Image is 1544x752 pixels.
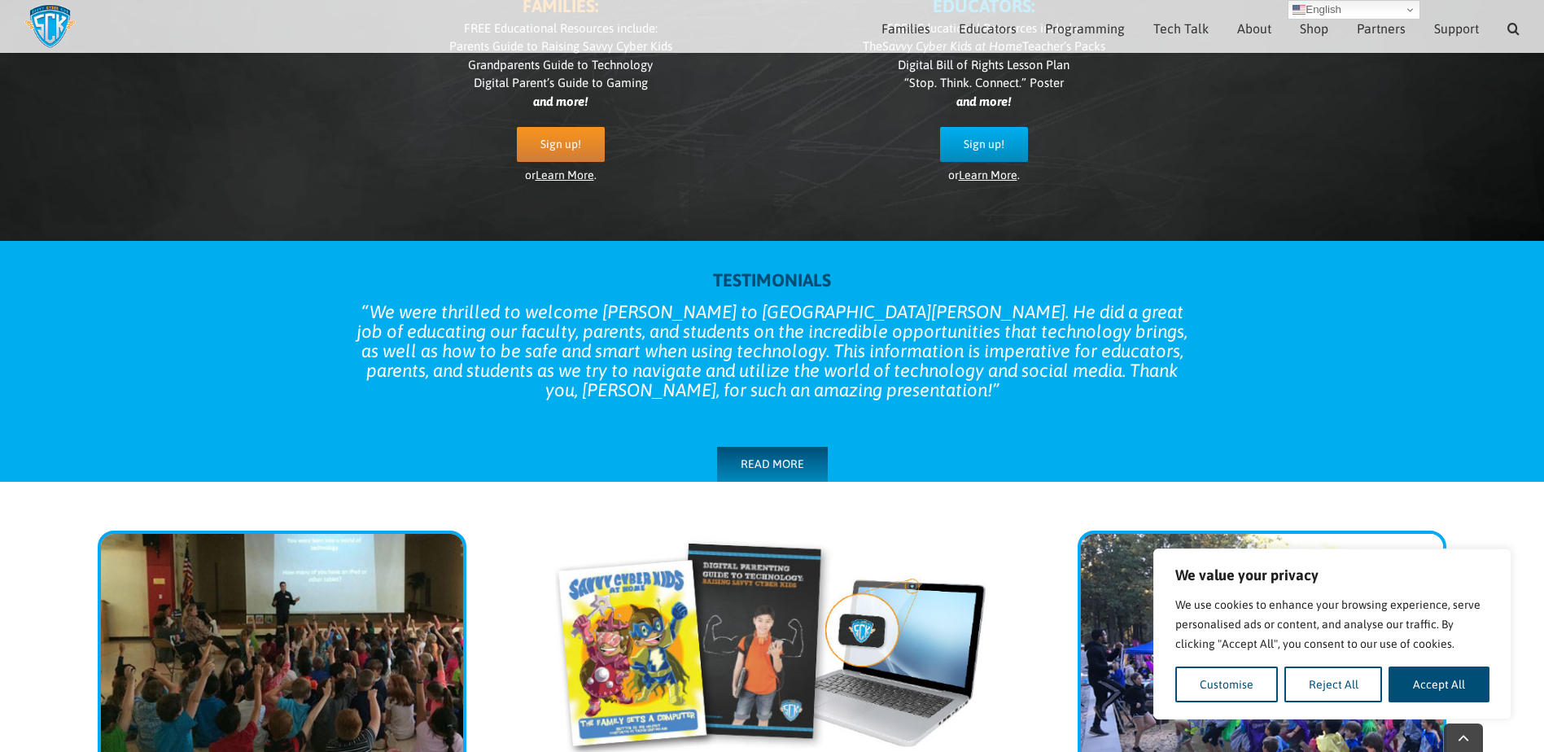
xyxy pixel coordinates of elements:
[540,138,581,151] span: Sign up!
[959,168,1017,181] a: Learn More
[468,58,653,72] span: Grandparents Guide to Technology
[898,58,1069,72] span: Digital Bill of Rights Lesson Plan
[517,127,605,162] a: Sign up!
[24,4,76,49] img: Savvy Cyber Kids Logo
[349,302,1196,400] blockquote: We were thrilled to welcome [PERSON_NAME] to [GEOGRAPHIC_DATA][PERSON_NAME]. He did a great job o...
[964,138,1004,151] span: Sign up!
[717,447,828,482] a: READ MORE
[1284,667,1383,702] button: Reject All
[1237,22,1271,35] span: About
[533,94,588,108] i: and more!
[1175,595,1489,654] p: We use cookies to enhance your browsing experience, serve personalised ads or content, and analys...
[940,127,1028,162] a: Sign up!
[713,269,831,291] strong: TESTIMONIALS
[1357,22,1406,35] span: Partners
[525,168,597,181] span: or .
[536,168,594,181] a: Learn More
[1300,22,1328,35] span: Shop
[1153,22,1209,35] span: Tech Talk
[741,457,804,471] span: READ MORE
[948,168,1020,181] span: or .
[474,76,648,90] span: Digital Parent’s Guide to Gaming
[904,76,1064,90] span: “Stop. Think. Connect.” Poster
[1175,667,1278,702] button: Customise
[956,94,1011,108] i: and more!
[1434,22,1479,35] span: Support
[1175,566,1489,585] p: We value your privacy
[1389,667,1489,702] button: Accept All
[881,22,930,35] span: Families
[1292,3,1306,16] img: en
[959,22,1017,35] span: Educators
[1045,22,1125,35] span: Programming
